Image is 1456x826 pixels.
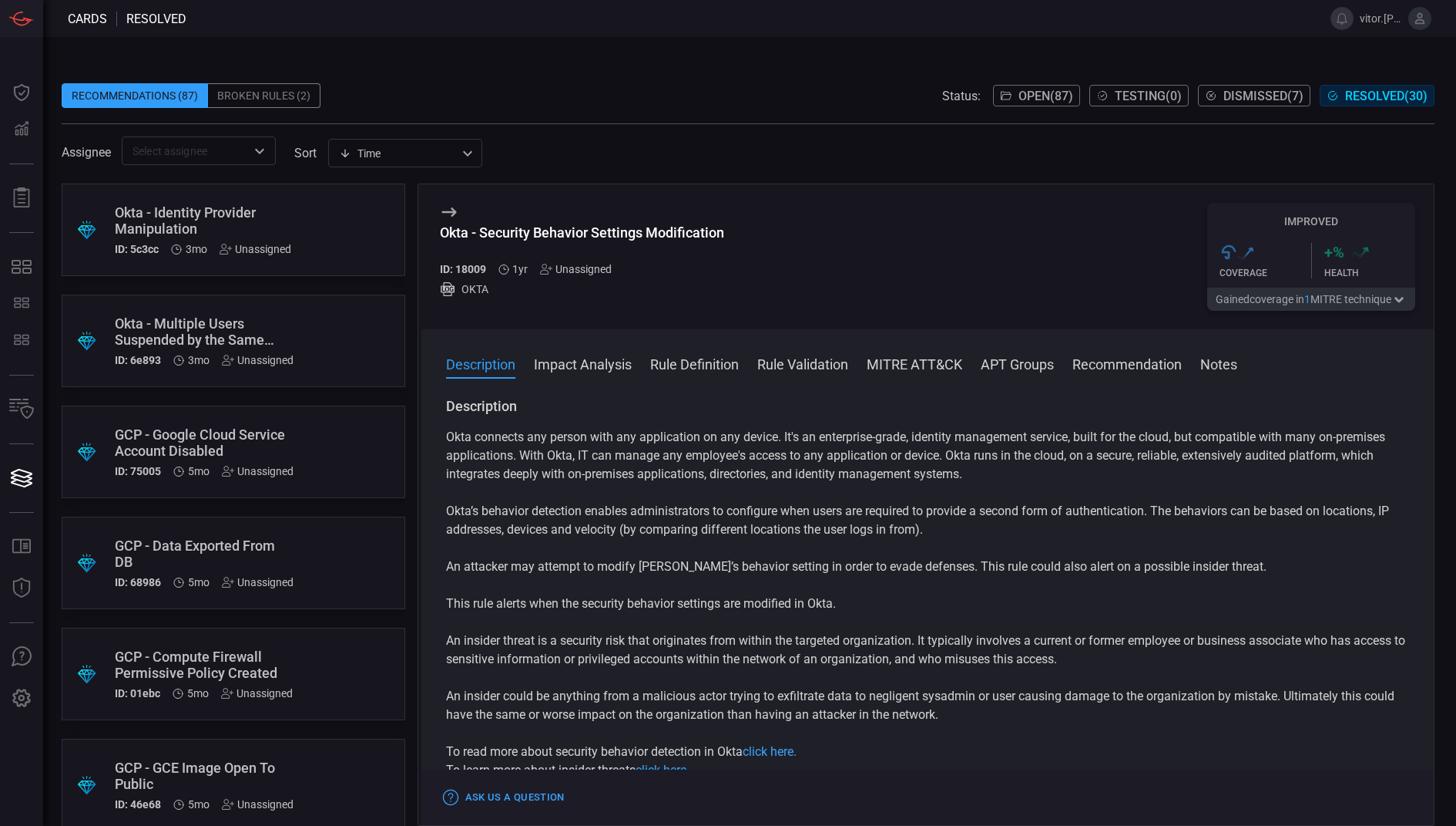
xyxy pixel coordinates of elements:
[446,558,1410,576] p: An attacker may attempt to modify [PERSON_NAME]’s behavior setting in order to evade defenses. Th...
[115,465,161,477] h5: ID: 75005
[1324,243,1344,261] h3: + %
[3,570,40,607] button: Threat Intelligence
[446,743,1410,761] p: To read more about security behavior detection in Okta
[68,12,107,26] span: Cards
[512,263,528,275] span: May 02, 2024 5:31 AM
[743,744,797,759] a: click here.
[1200,354,1237,373] button: Notes
[3,180,40,217] button: Reports
[339,146,458,161] div: Time
[440,224,724,241] div: Okta - Security Behavior Settings Modification
[115,538,294,570] div: GCP - Data Exported From DB
[446,761,1410,780] p: To learn more about insider threats
[446,632,1410,669] p: An insider threat is a security risk that originates from within the targeted organization. It ty...
[1219,268,1311,278] div: Coverage
[115,354,161,366] h5: ID: 6e893
[3,639,40,676] button: Ask Us A Question
[188,465,210,477] span: Mar 31, 2025 7:18 AM
[3,460,40,497] button: Cards
[534,354,632,373] button: Impact Analysis
[188,798,210,811] span: Mar 18, 2025 4:34 AM
[126,12,186,26] span: resolved
[115,649,294,681] div: GCP - Compute Firewall Permissive Policy Created
[222,576,294,588] div: Unassigned
[115,760,294,792] div: GCP - GCE Image Open To Public
[650,354,739,373] button: Rule Definition
[249,140,270,162] button: Open
[294,146,317,160] label: sort
[1324,268,1416,278] div: Health
[188,354,210,366] span: May 20, 2025 2:48 AM
[188,576,210,588] span: Mar 25, 2025 2:23 AM
[446,502,1410,539] p: Okta’s behavior detection enables administrators to configure when users are required to provide ...
[3,391,40,428] button: Inventory
[1320,85,1434,106] button: Resolved(30)
[3,111,40,148] button: Detections
[3,285,40,322] button: POTENTIAL COVERAGE
[942,89,981,103] span: Status:
[115,426,294,459] div: GCP - Google Cloud Service Account Disabled
[1198,85,1310,106] button: Dismissed(7)
[1304,293,1310,305] span: 1
[1115,89,1182,103] span: Testing ( 0 )
[446,428,1410,484] p: Okta connects any person with any application on any device. It's an enterprise-grade, identity m...
[115,576,161,588] h5: ID: 68986
[446,595,1410,613] p: This rule alerts when the security behavior settings are modified in Okta.
[62,145,111,160] span: Assignee
[221,687,293,700] div: Unassigned
[115,687,160,700] h5: ID: 01ebc
[115,204,294,237] div: Okta - Identity Provider Manipulation
[446,397,1410,416] h3: Description
[993,85,1080,106] button: Open(87)
[446,687,1410,724] p: An insider could be anything from a malicious actor trying to exfiltrate data to negligent sysadm...
[1089,85,1189,106] button: Testing(0)
[3,74,40,111] button: Dashboard
[220,243,291,255] div: Unassigned
[440,282,724,297] div: OKTA
[981,354,1054,373] button: APT Groups
[757,354,848,373] button: Rule Validation
[1360,12,1402,25] span: vitor.[PERSON_NAME]
[540,263,612,275] div: Unassigned
[115,798,161,811] h5: ID: 46e68
[3,528,40,565] button: Rule Catalog
[208,83,320,108] div: Broken Rules (2)
[3,248,40,285] button: MITRE - Detection Posture
[3,680,40,717] button: Preferences
[62,83,208,108] div: Recommendations (87)
[867,354,962,373] button: MITRE ATT&CK
[1223,89,1303,103] span: Dismissed ( 7 )
[3,322,40,359] button: CHRONICLE RULE-SET
[1207,288,1415,311] button: Gainedcoverage in1MITRE technique
[1207,215,1415,228] h5: Improved
[115,243,159,255] h5: ID: 5c3cc
[440,263,486,275] h5: ID: 18009
[222,798,294,811] div: Unassigned
[186,243,207,255] span: May 20, 2025 2:49 AM
[446,354,515,373] button: Description
[1072,354,1182,373] button: Recommendation
[1018,89,1073,103] span: Open ( 87 )
[126,141,246,160] input: Select assignee
[187,687,209,700] span: Mar 18, 2025 4:34 AM
[115,315,294,348] div: Okta - Multiple Users Suspended by the Same User
[440,786,569,810] button: Ask Us a Question
[636,763,689,777] a: click here.
[222,465,294,477] div: Unassigned
[222,354,294,366] div: Unassigned
[1345,89,1427,103] span: Resolved ( 30 )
